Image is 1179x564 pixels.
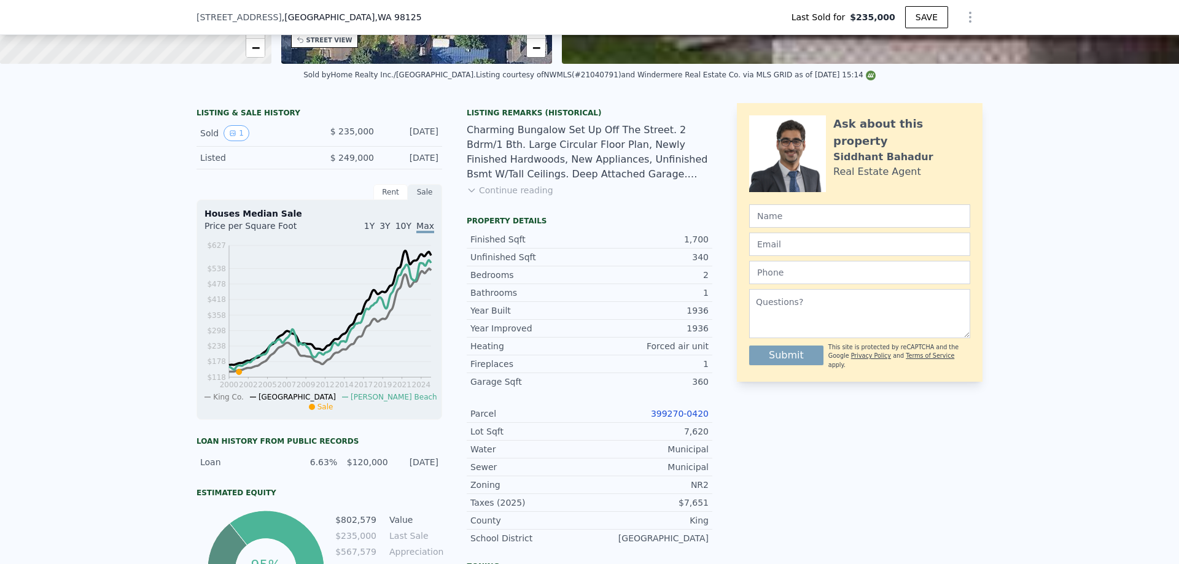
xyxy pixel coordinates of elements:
[467,216,712,226] div: Property details
[224,125,249,141] button: View historical data
[303,71,476,79] div: Sold by Home Realty Inc./[GEOGRAPHIC_DATA] .
[344,456,387,468] div: $120,000
[207,280,226,288] tspan: $478
[395,456,438,468] div: [DATE]
[589,425,709,438] div: 7,620
[470,532,589,544] div: School District
[589,496,709,509] div: $7,651
[384,152,438,164] div: [DATE]
[412,381,431,389] tspan: 2024
[589,461,709,473] div: Municipal
[906,352,954,359] a: Terms of Service
[220,381,239,389] tspan: 2000
[207,373,226,382] tspan: $118
[589,340,709,352] div: Forced air unit
[589,514,709,527] div: King
[589,287,709,299] div: 1
[589,322,709,334] div: 1936
[467,123,712,182] div: Charming Bungalow Set Up Off The Street. 2 Bdrm/1 Bth. Large Circular Floor Plan, Newly Finished ...
[470,269,589,281] div: Bedrooms
[470,322,589,334] div: Year Improved
[207,326,226,335] tspan: $298
[207,265,226,273] tspan: $538
[200,456,287,468] div: Loan
[470,287,589,299] div: Bathrooms
[467,184,553,196] button: Continue reading
[527,39,545,57] a: Zoom out
[749,204,970,228] input: Name
[589,443,709,455] div: Municipal
[532,40,540,55] span: −
[207,311,226,320] tspan: $358
[294,456,337,468] div: 6.63%
[354,381,373,389] tspan: 2017
[282,11,422,23] span: , [GEOGRAPHIC_DATA]
[387,529,442,543] td: Last Sale
[204,207,434,220] div: Houses Median Sale
[416,221,434,233] span: Max
[373,184,408,200] div: Rent
[476,71,876,79] div: Listing courtesy of NWMLS (#21040791) and Windermere Real Estate Co. via MLS GRID as of [DATE] 15:14
[330,153,374,163] span: $ 249,000
[589,269,709,281] div: 2
[589,376,709,388] div: 360
[317,403,333,411] span: Sale
[204,220,319,239] div: Price per Square Foot
[470,496,589,509] div: Taxes (2025)
[207,241,226,250] tspan: $627
[828,343,970,369] div: This site is protected by reCAPTCHA and the Google and apply.
[196,488,442,498] div: Estimated Equity
[387,513,442,527] td: Value
[958,5,982,29] button: Show Options
[589,304,709,317] div: 1936
[749,346,823,365] button: Submit
[905,6,948,28] button: SAVE
[387,545,442,558] td: Appreciation
[306,36,352,45] div: STREET VIEW
[408,184,442,200] div: Sale
[470,358,589,370] div: Fireplaces
[316,381,335,389] tspan: 2012
[792,11,850,23] span: Last Sold for
[196,436,442,446] div: Loan history from public records
[207,342,226,350] tspan: $238
[239,381,258,389] tspan: 2002
[364,221,375,231] span: 1Y
[335,529,377,543] td: $235,000
[351,393,437,401] span: [PERSON_NAME] Beach
[589,358,709,370] div: 1
[200,125,309,141] div: Sold
[384,125,438,141] div: [DATE]
[278,381,297,389] tspan: 2007
[866,71,876,80] img: NWMLS Logo
[335,381,354,389] tspan: 2014
[207,295,226,304] tspan: $418
[749,233,970,256] input: Email
[392,381,411,389] tspan: 2021
[833,164,921,179] div: Real Estate Agent
[200,152,309,164] div: Listed
[851,352,891,359] a: Privacy Policy
[395,221,411,231] span: 10Y
[589,233,709,245] div: 1,700
[467,108,712,118] div: Listing Remarks (Historical)
[213,393,244,401] span: King Co.
[330,126,374,136] span: $ 235,000
[470,340,589,352] div: Heating
[470,479,589,491] div: Zoning
[470,304,589,317] div: Year Built
[833,115,970,150] div: Ask about this property
[470,443,589,455] div: Water
[833,150,933,164] div: Siddhant Bahadur
[589,532,709,544] div: [GEOGRAPHIC_DATA]
[259,393,336,401] span: [GEOGRAPHIC_DATA]
[470,461,589,473] div: Sewer
[651,409,709,419] a: 399270-0420
[246,39,265,57] a: Zoom out
[470,408,589,420] div: Parcel
[589,251,709,263] div: 340
[470,376,589,388] div: Garage Sqft
[375,12,421,22] span: , WA 98125
[207,357,226,366] tspan: $178
[258,381,277,389] tspan: 2005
